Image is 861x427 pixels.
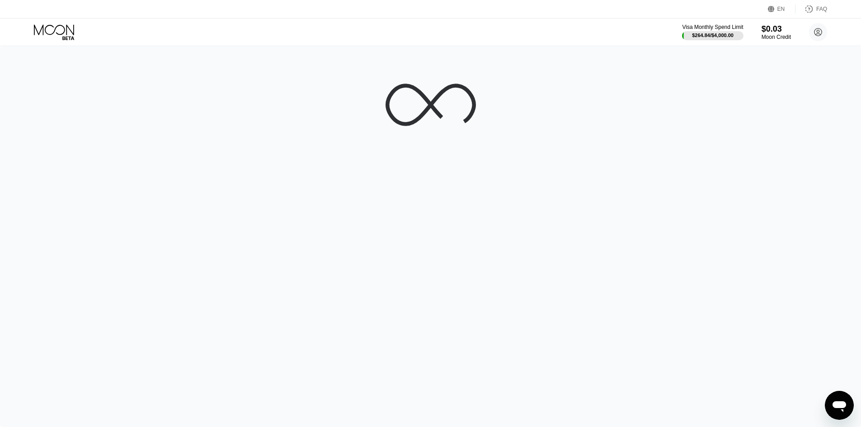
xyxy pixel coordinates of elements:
[777,6,785,12] div: EN
[816,6,827,12] div: FAQ
[762,34,791,40] div: Moon Credit
[682,24,743,30] div: Visa Monthly Spend Limit
[762,24,791,34] div: $0.03
[682,24,743,40] div: Visa Monthly Spend Limit$264.84/$4,000.00
[762,24,791,40] div: $0.03Moon Credit
[825,391,854,420] iframe: Button to launch messaging window
[692,33,734,38] div: $264.84 / $4,000.00
[795,5,827,14] div: FAQ
[768,5,795,14] div: EN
